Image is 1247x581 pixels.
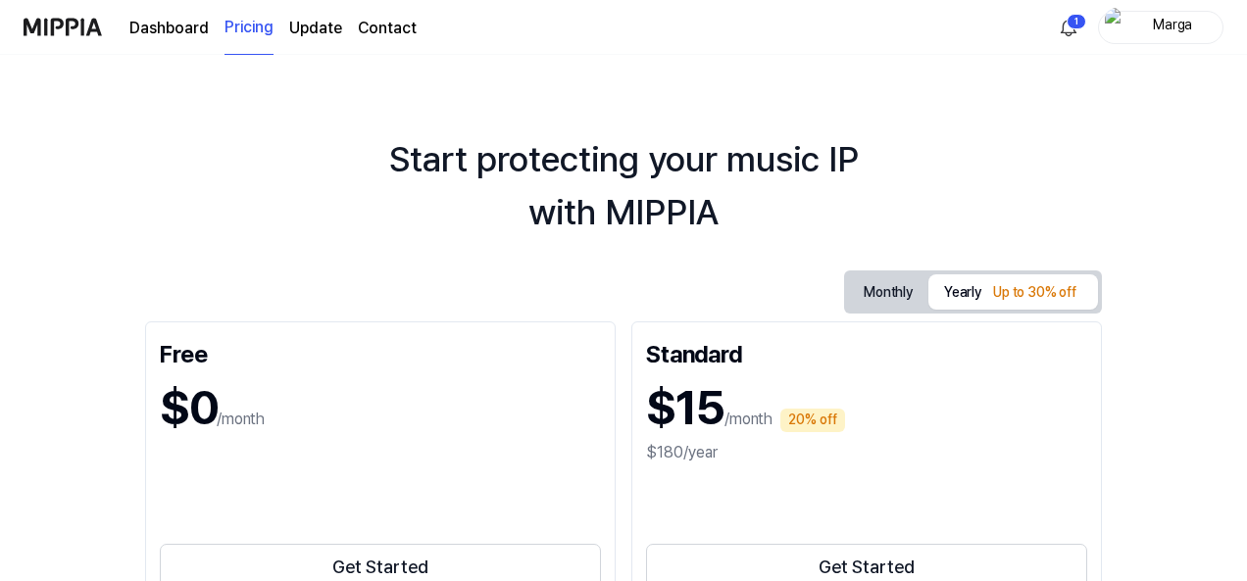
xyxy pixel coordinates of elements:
[646,441,1087,464] div: $180/year
[987,281,1082,305] div: Up to 30% off
[646,375,724,441] h1: $15
[1105,8,1128,47] img: profile
[1134,16,1211,37] div: Marga
[289,17,342,40] a: Update
[224,1,274,55] a: Pricing
[646,336,1087,367] div: Standard
[848,277,928,308] button: Monthly
[358,17,417,40] a: Contact
[129,17,209,40] a: Dashboard
[724,408,773,431] p: /month
[928,274,1098,310] button: Yearly
[217,408,265,431] p: /month
[160,375,217,441] h1: $0
[1067,14,1086,29] div: 1
[1057,16,1080,39] img: 알림
[1053,12,1084,43] button: 알림1
[780,409,845,432] div: 20% off
[160,336,601,367] div: Free
[1098,11,1223,44] button: profileMarga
